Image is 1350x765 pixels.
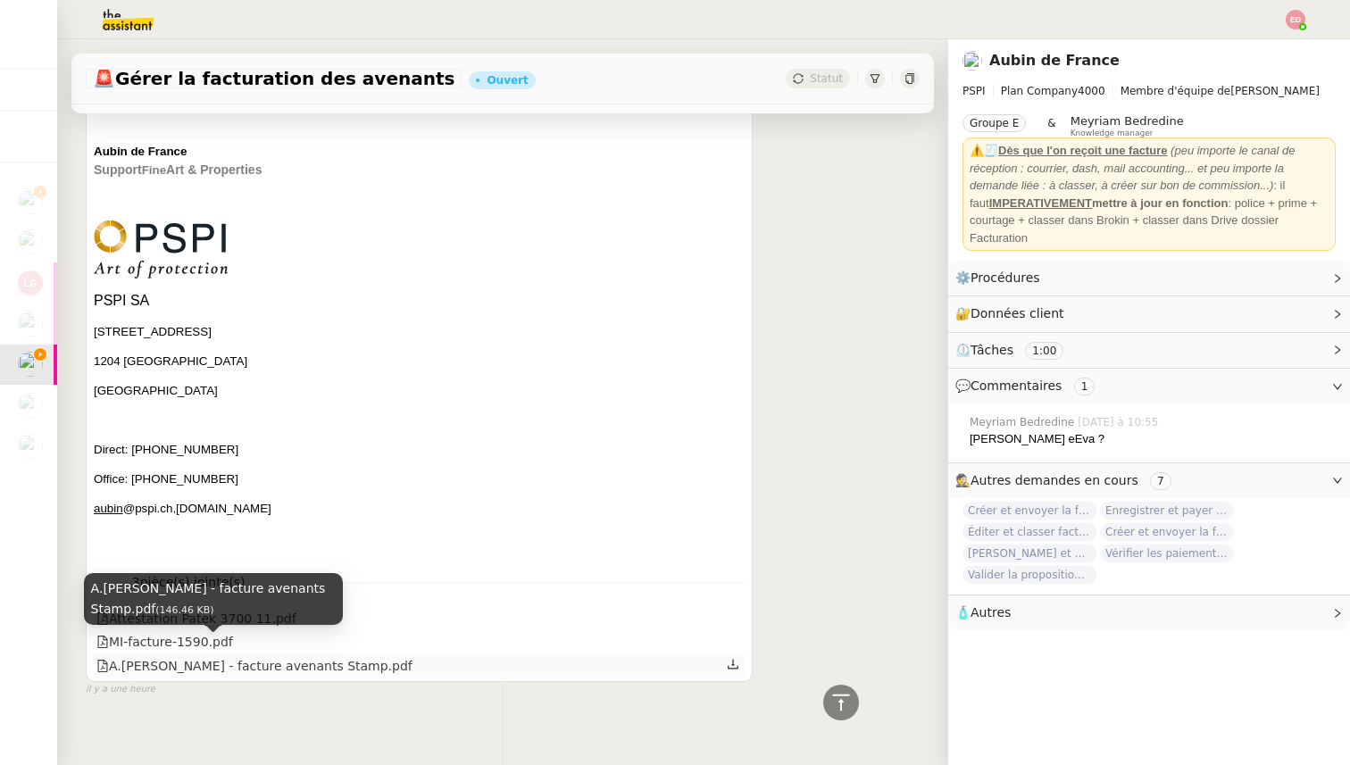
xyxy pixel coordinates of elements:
span: Knowledge manager [1071,129,1154,138]
a: [DOMAIN_NAME] [176,502,271,515]
span: , [172,502,176,515]
span: PSPI [962,85,986,97]
span: Commentaires [971,378,1062,393]
img: Une image contenant capture d’écran, cercle, Graphique, Police Description générée automatiquement [94,220,228,279]
u: Dès que l'on reçoit une facture [998,144,1167,157]
span: Statut [810,72,843,85]
img: users%2FSclkIUIAuBOhhDrbgjtrSikBoD03%2Favatar%2F48cbc63d-a03d-4817-b5bf-7f7aeed5f2a9 [962,51,982,71]
span: Vérifier les paiements reçus [1100,545,1234,562]
span: 🚨 [93,68,115,89]
span: Autres demandes en cours [971,473,1138,487]
u: IMPERATIVEMENT [989,196,1092,210]
span: 💬 [955,378,1102,393]
div: ⚙️Procédures [948,261,1350,295]
img: users%2Fa6PbEmLwvGXylUqKytRPpDpAx153%2Favatar%2Ffanny.png [18,189,43,214]
span: Meyriam Bedredine [970,414,1078,430]
span: Aubin de France [94,145,187,158]
a: Aubin de France [989,52,1120,69]
span: Gérer la facturation des avenants [93,70,454,87]
span: Autres [971,605,1011,619]
span: Plan Company [1001,85,1078,97]
nz-tag: 1 [1074,378,1096,395]
span: Art & Properties [166,162,262,177]
span: Office: [PHONE_NUMBER] [94,472,238,486]
span: ⏲️ [955,343,1079,357]
span: Membre d'équipe de [1121,85,1231,97]
img: users%2FSclkIUIAuBOhhDrbgjtrSikBoD03%2Favatar%2F48cbc63d-a03d-4817-b5bf-7f7aeed5f2a9 [18,352,43,377]
img: users%2FSclkIUIAuBOhhDrbgjtrSikBoD03%2Favatar%2F48cbc63d-a03d-4817-b5bf-7f7aeed5f2a9 [18,434,43,459]
span: ⚙️ [955,268,1048,288]
img: svg [18,270,43,295]
div: ⏲️Tâches 1:00 [948,333,1350,368]
span: Tâches [971,343,1013,357]
div: ⚠️🧾 : il faut : police + prime + courtage + classer dans Brokin + classer dans Drive dossier Fact... [970,142,1329,246]
nz-tag: 1:00 [1025,342,1063,360]
img: users%2Fa6PbEmLwvGXylUqKytRPpDpAx153%2Favatar%2Ffanny.png [18,393,43,418]
span: & [1047,114,1055,137]
nz-tag: 7 [1150,472,1171,490]
div: 🔐Données client [948,296,1350,331]
span: Données client [971,306,1064,320]
div: MI-facture-1590.pdf [96,632,233,653]
span: Fine [142,163,166,177]
span: [PERSON_NAME] et envoyer la facture à [PERSON_NAME] [962,545,1096,562]
span: PSPI SA [94,293,149,308]
span: 🧴 [955,605,1011,619]
span: Procédures [971,270,1040,285]
span: Éditer et classer facture police 529444 [962,523,1096,541]
div: [PERSON_NAME] eEva ? [970,430,1336,448]
span: Créer et envoyer la facture Sambouk [962,502,1096,520]
span: Direct: [PHONE_NUMBER] [94,443,238,456]
nz-tag: Groupe E [962,114,1026,132]
span: [PERSON_NAME] [962,82,1336,100]
div: 🧴Autres [948,595,1350,630]
span: 1204 [GEOGRAPHIC_DATA] [94,354,247,368]
span: Meyriam Bedredine [1071,114,1184,128]
a: @pspi.c [123,502,166,515]
div: 💬Commentaires 1 [948,369,1350,403]
span: 🔐 [955,304,1071,324]
img: svg [1286,10,1305,29]
img: users%2FNmPW3RcGagVdwlUj0SIRjiM8zA23%2Favatar%2Fb3e8f68e-88d8-429d-a2bd-00fb6f2d12db [18,312,43,337]
div: A.[PERSON_NAME] - facture avenants Stamp.pdf [84,573,343,626]
a: h [166,502,172,515]
div: A.[PERSON_NAME] - facture avenants Stamp.pdf [96,656,412,677]
img: users%2FSclkIUIAuBOhhDrbgjtrSikBoD03%2Favatar%2F48cbc63d-a03d-4817-b5bf-7f7aeed5f2a9 [18,229,43,254]
span: Enregistrer et payer la compagnie [1100,502,1234,520]
span: 🕵️ [955,473,1179,487]
span: (146.46 KB) [155,604,213,616]
span: Créer et envoyer la facture Steelhead [1100,523,1234,541]
span: 4000 [1078,85,1105,97]
em: (peu importe le canal de réception : courrier, dash, mail accounting... et peu importe la demande... [970,144,1296,192]
span: aubin [94,502,123,515]
span: [STREET_ADDRESS] [94,325,212,338]
div: Ouvert [487,75,528,86]
span: [GEOGRAPHIC_DATA] [94,384,218,397]
app-user-label: Knowledge manager [1071,114,1184,137]
span: il y a une heure [86,682,155,697]
span: Support [94,162,142,177]
span: [DATE] à 10:55 [1078,414,1162,430]
strong: mettre à jour en fonction [989,196,1229,210]
div: 🕵️Autres demandes en cours 7 [948,463,1350,498]
span: Valider la proposition d'assurance Honda [962,566,1096,584]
